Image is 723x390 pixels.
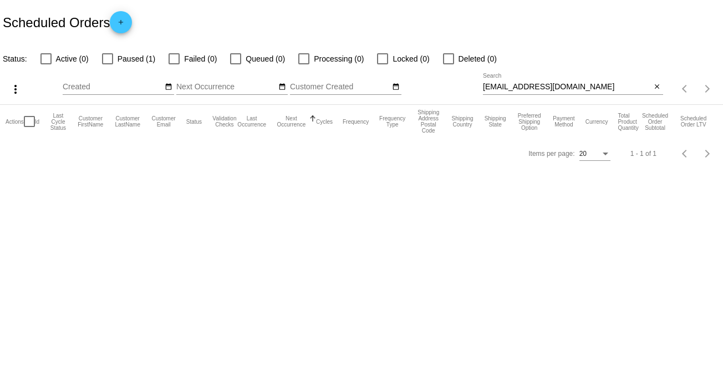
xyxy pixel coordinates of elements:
[314,52,364,65] span: Processing (0)
[392,83,400,92] mat-icon: date_range
[585,118,608,125] button: Change sorting for CurrencyIso
[186,118,202,125] button: Change sorting for Status
[151,115,176,128] button: Change sorting for CustomerEmail
[212,105,237,138] mat-header-cell: Validation Checks
[679,115,707,128] button: Change sorting for LifetimeValue
[552,115,576,128] button: Change sorting for PaymentMethod.Type
[618,105,640,138] mat-header-cell: Total Product Quantity
[651,82,663,93] button: Clear
[184,52,217,65] span: Failed (0)
[459,52,497,65] span: Deleted (0)
[290,83,390,92] input: Customer Created
[246,52,285,65] span: Queued (0)
[343,118,369,125] button: Change sorting for Frequency
[516,113,542,131] button: Change sorting for PreferredShippingOption
[579,150,587,158] span: 20
[451,115,473,128] button: Change sorting for ShippingCountry
[3,11,132,33] h2: Scheduled Orders
[393,52,429,65] span: Locked (0)
[316,118,333,125] button: Change sorting for Cycles
[696,143,719,165] button: Next page
[176,83,276,92] input: Next Occurrence
[484,115,507,128] button: Change sorting for ShippingState
[35,118,39,125] button: Change sorting for Id
[653,83,661,92] mat-icon: close
[165,83,172,92] mat-icon: date_range
[56,52,89,65] span: Active (0)
[483,83,651,92] input: Search
[416,109,441,134] button: Change sorting for ShippingPostcode
[630,150,656,158] div: 1 - 1 of 1
[237,115,267,128] button: Change sorting for LastOccurrenceUtc
[696,78,719,100] button: Next page
[6,105,24,138] mat-header-cell: Actions
[641,113,670,131] button: Change sorting for Subtotal
[278,83,286,92] mat-icon: date_range
[3,54,27,63] span: Status:
[9,83,22,96] mat-icon: more_vert
[118,52,155,65] span: Paused (1)
[674,143,696,165] button: Previous page
[528,150,574,158] div: Items per page:
[379,115,406,128] button: Change sorting for FrequencyType
[114,18,128,32] mat-icon: add
[674,78,696,100] button: Previous page
[579,150,610,158] mat-select: Items per page:
[77,115,104,128] button: Change sorting for CustomerFirstName
[114,115,141,128] button: Change sorting for CustomerLastName
[49,113,67,131] button: Change sorting for LastProcessingCycleId
[63,83,162,92] input: Created
[277,115,306,128] button: Change sorting for NextOccurrenceUtc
